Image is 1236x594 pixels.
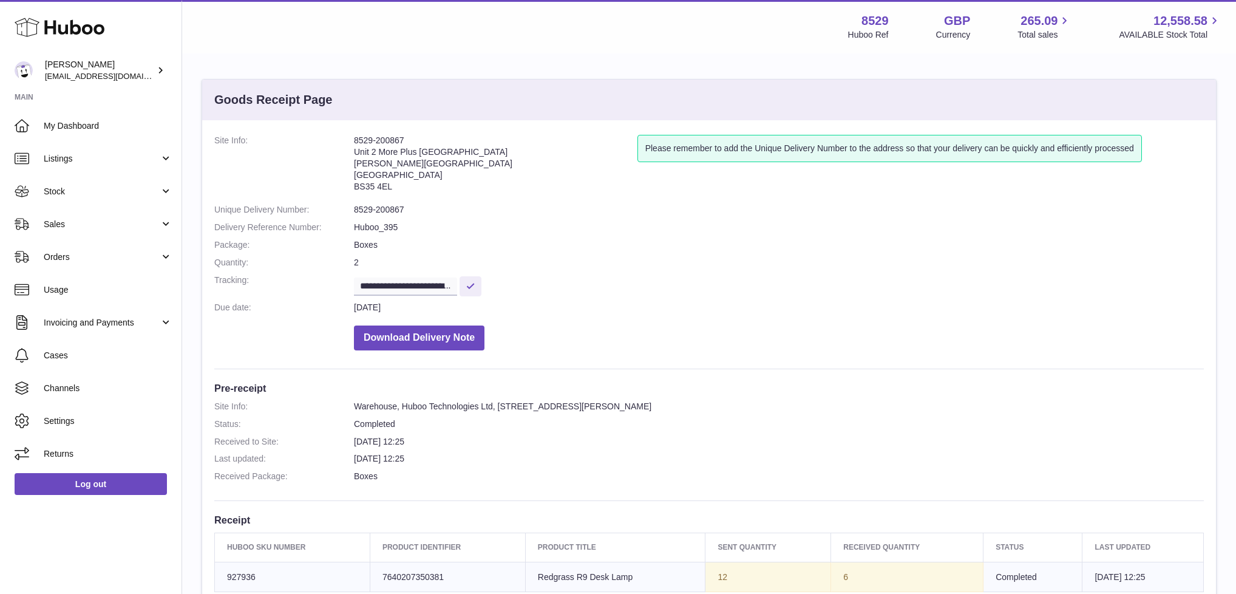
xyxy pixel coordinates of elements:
dt: Site Info: [214,135,354,198]
th: Huboo SKU Number [215,533,370,562]
dt: Tracking: [214,275,354,296]
div: Currency [936,29,971,41]
dt: Quantity: [214,257,354,268]
dt: Received Package: [214,471,354,482]
a: 12,558.58 AVAILABLE Stock Total [1119,13,1221,41]
th: Product title [525,533,705,562]
dt: Due date: [214,302,354,313]
td: 6 [831,562,983,592]
strong: 8529 [861,13,889,29]
h3: Receipt [214,513,1204,527]
td: [DATE] 12:25 [1082,562,1204,592]
th: Product Identifier [370,533,525,562]
span: Orders [44,251,160,263]
span: Usage [44,284,172,296]
span: Settings [44,415,172,427]
span: Stock [44,186,160,197]
dd: Huboo_395 [354,222,1204,233]
td: 7640207350381 [370,562,525,592]
dt: Received to Site: [214,436,354,448]
dt: Package: [214,239,354,251]
a: Log out [15,473,167,495]
div: [PERSON_NAME] [45,59,154,82]
span: 265.09 [1020,13,1058,29]
dd: [DATE] 12:25 [354,453,1204,465]
dd: Warehouse, Huboo Technologies Ltd, [STREET_ADDRESS][PERSON_NAME] [354,401,1204,412]
span: AVAILABLE Stock Total [1119,29,1221,41]
strong: GBP [944,13,970,29]
div: Huboo Ref [848,29,889,41]
span: [EMAIL_ADDRESS][DOMAIN_NAME] [45,71,178,81]
span: Total sales [1017,29,1071,41]
td: Redgrass R9 Desk Lamp [525,562,705,592]
span: 12,558.58 [1153,13,1207,29]
span: Listings [44,153,160,165]
span: My Dashboard [44,120,172,132]
dt: Site Info: [214,401,354,412]
dt: Last updated: [214,453,354,465]
span: Sales [44,219,160,230]
h3: Goods Receipt Page [214,92,333,108]
td: 12 [705,562,831,592]
dd: 2 [354,257,1204,268]
dd: Completed [354,418,1204,430]
button: Download Delivery Note [354,326,484,350]
address: 8529-200867 Unit 2 More Plus [GEOGRAPHIC_DATA] [PERSON_NAME][GEOGRAPHIC_DATA] [GEOGRAPHIC_DATA] B... [354,135,637,198]
dd: [DATE] 12:25 [354,436,1204,448]
th: Sent Quantity [705,533,831,562]
td: 927936 [215,562,370,592]
td: Completed [983,562,1082,592]
span: Returns [44,448,172,460]
th: Received Quantity [831,533,983,562]
dt: Delivery Reference Number: [214,222,354,233]
dd: [DATE] [354,302,1204,313]
dd: Boxes [354,471,1204,482]
span: Invoicing and Payments [44,317,160,329]
a: 265.09 Total sales [1017,13,1071,41]
dd: Boxes [354,239,1204,251]
th: Last updated [1082,533,1204,562]
span: Channels [44,383,172,394]
h3: Pre-receipt [214,381,1204,395]
dt: Status: [214,418,354,430]
img: admin@redgrass.ch [15,61,33,80]
dd: 8529-200867 [354,204,1204,216]
span: Cases [44,350,172,361]
th: Status [983,533,1082,562]
div: Please remember to add the Unique Delivery Number to the address so that your delivery can be qui... [637,135,1142,162]
dt: Unique Delivery Number: [214,204,354,216]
